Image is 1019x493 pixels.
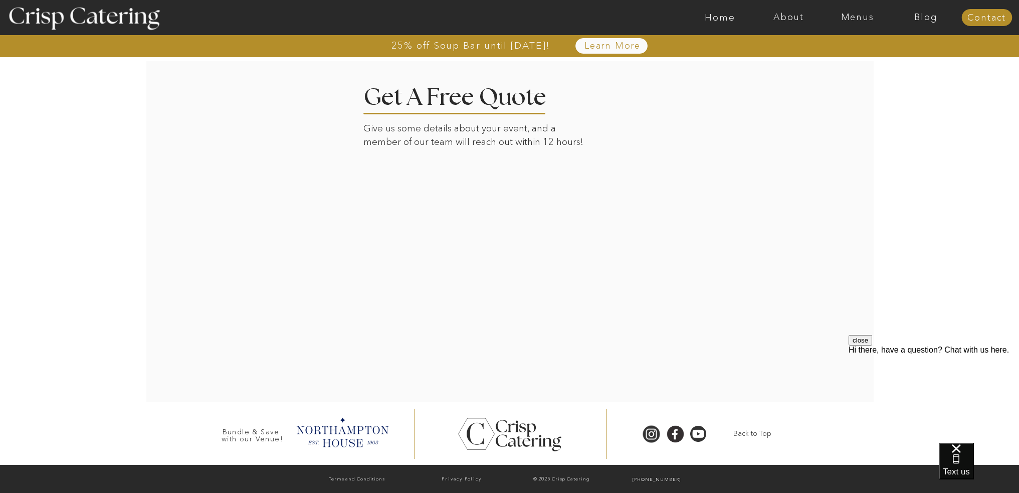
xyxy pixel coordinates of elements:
[721,429,784,439] a: Back to Top
[849,335,1019,455] iframe: podium webchat widget prompt
[939,443,1019,493] iframe: podium webchat widget bubble
[411,474,513,484] a: Privacy Policy
[561,41,664,51] a: Learn More
[961,13,1012,23] a: Contact
[218,428,287,438] h3: Bundle & Save with our Venue!
[306,474,408,485] a: Terms and Conditions
[355,41,586,51] a: 25% off Soup Bar until [DATE]!
[892,13,960,23] a: Blog
[686,13,754,23] a: Home
[363,122,590,151] p: Give us some details about your event, and a member of our team will reach out within 12 hours!
[823,13,892,23] a: Menus
[754,13,823,23] a: About
[363,86,577,104] h2: Get A Free Quote
[611,475,703,485] a: [PHONE_NUMBER]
